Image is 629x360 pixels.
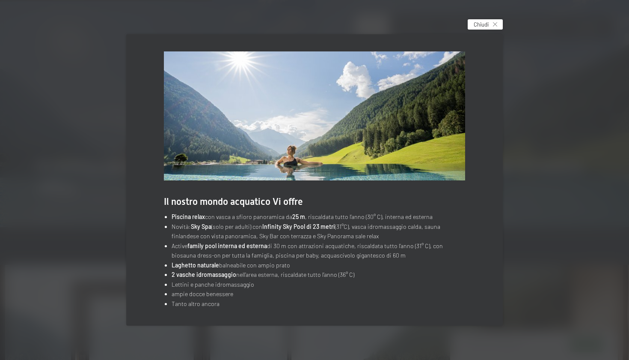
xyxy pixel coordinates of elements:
li: con vasca a sfioro panoramica da , riscaldata tutto l’anno (30° C), interna ed esterna [172,212,465,222]
span: Il nostro mondo acquatico Vi offre [164,196,303,207]
strong: Sky Spa [191,223,211,230]
strong: Laghetto naturale [172,261,219,269]
strong: 25 m [292,213,305,220]
li: Active di 30 m con attrazioni acquatiche, riscaldata tutto l’anno (31° C), con biosauna dress-on ... [172,241,465,261]
strong: family pool interna ed esterna [187,242,267,249]
li: Novità: (solo per adulti) con (31°C), vasca idromassaggio calda, sauna finlandese con vista panor... [172,222,465,241]
img: Sogni d'acqua con vista panoramica sul paesaggio [164,51,465,180]
li: balneabile con ampio prato [172,261,465,270]
strong: Piscina relax [172,213,205,220]
strong: Infinity Sky Pool di 23 metri [262,223,335,230]
span: Chiudi [474,21,489,28]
